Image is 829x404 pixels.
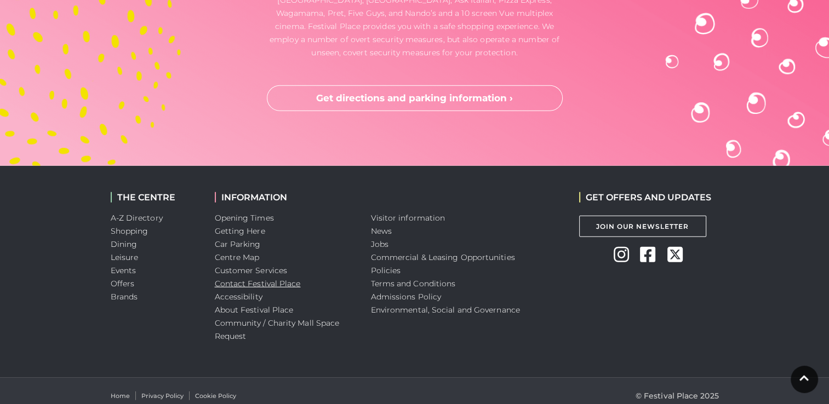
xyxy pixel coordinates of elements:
[636,389,719,402] p: © Festival Place 2025
[215,239,261,249] a: Car Parking
[141,391,184,401] a: Privacy Policy
[111,391,130,401] a: Home
[371,226,392,236] a: News
[111,213,163,223] a: A-Z Directory
[111,252,139,262] a: Leisure
[215,226,265,236] a: Getting Here
[215,192,355,203] h2: INFORMATION
[195,391,236,401] a: Cookie Policy
[371,239,388,249] a: Jobs
[215,266,288,275] a: Customer Services
[111,292,138,302] a: Brands
[111,266,136,275] a: Events
[111,239,138,249] a: Dining
[111,279,135,288] a: Offers
[371,213,445,223] a: Visitor information
[371,292,442,302] a: Admissions Policy
[215,305,294,315] a: About Festival Place
[579,192,711,203] h2: GET OFFERS AND UPDATES
[371,305,520,315] a: Environmental, Social and Governance
[111,192,198,203] h2: THE CENTRE
[371,266,401,275] a: Policies
[371,279,456,288] a: Terms and Conditions
[371,252,515,262] a: Commercial & Leasing Opportunities
[215,252,260,262] a: Centre Map
[267,85,563,112] a: Get directions and parking information ›
[215,213,274,223] a: Opening Times
[579,216,706,237] a: Join Our Newsletter
[215,318,340,341] a: Community / Charity Mall Space Request
[111,226,148,236] a: Shopping
[215,279,301,288] a: Contact Festival Place
[215,292,262,302] a: Accessibility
